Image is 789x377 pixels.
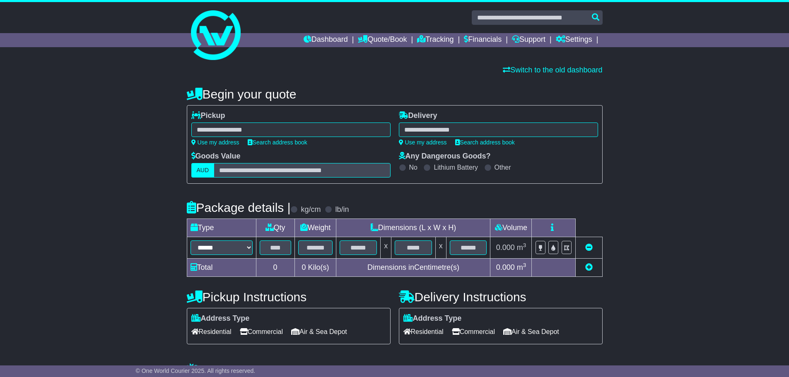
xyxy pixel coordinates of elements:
span: Residential [403,325,444,338]
span: Air & Sea Depot [291,325,347,338]
a: Quote/Book [358,33,407,47]
a: Support [512,33,545,47]
label: Any Dangerous Goods? [399,152,491,161]
td: Weight [294,219,336,237]
span: m [517,263,526,271]
label: Address Type [191,314,250,323]
label: Delivery [399,111,437,120]
span: 0.000 [496,243,515,252]
td: Qty [256,219,294,237]
a: Settings [556,33,592,47]
span: Air & Sea Depot [503,325,559,338]
td: Volume [490,219,532,237]
span: 0 [302,263,306,271]
h4: Package details | [187,201,291,214]
a: Use my address [399,139,447,146]
label: Lithium Battery [434,163,478,171]
a: Dashboard [304,33,348,47]
td: 0 [256,259,294,277]
span: Residential [191,325,232,338]
td: Dimensions (L x W x H) [336,219,490,237]
td: x [435,237,446,259]
label: Address Type [403,314,462,323]
label: No [409,163,417,171]
h4: Delivery Instructions [399,290,603,304]
span: m [517,243,526,252]
label: Other [495,163,511,171]
h4: Begin your quote [187,87,603,101]
a: Tracking [417,33,454,47]
span: © One World Courier 2025. All rights reserved. [136,367,256,374]
sup: 3 [523,262,526,268]
td: Total [187,259,256,277]
label: Goods Value [191,152,241,161]
a: Search address book [455,139,515,146]
span: 0.000 [496,263,515,271]
sup: 3 [523,242,526,248]
a: Use my address [191,139,239,146]
td: Dimensions in Centimetre(s) [336,259,490,277]
a: Search address book [248,139,307,146]
td: Kilo(s) [294,259,336,277]
td: x [381,237,391,259]
a: Switch to the old dashboard [503,66,602,74]
label: AUD [191,163,215,178]
label: kg/cm [301,205,321,214]
h4: Pickup Instructions [187,290,391,304]
span: Commercial [240,325,283,338]
label: lb/in [335,205,349,214]
span: Commercial [452,325,495,338]
h4: Warranty & Insurance [187,363,603,377]
td: Type [187,219,256,237]
a: Financials [464,33,502,47]
a: Add new item [585,263,593,271]
a: Remove this item [585,243,593,252]
label: Pickup [191,111,225,120]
